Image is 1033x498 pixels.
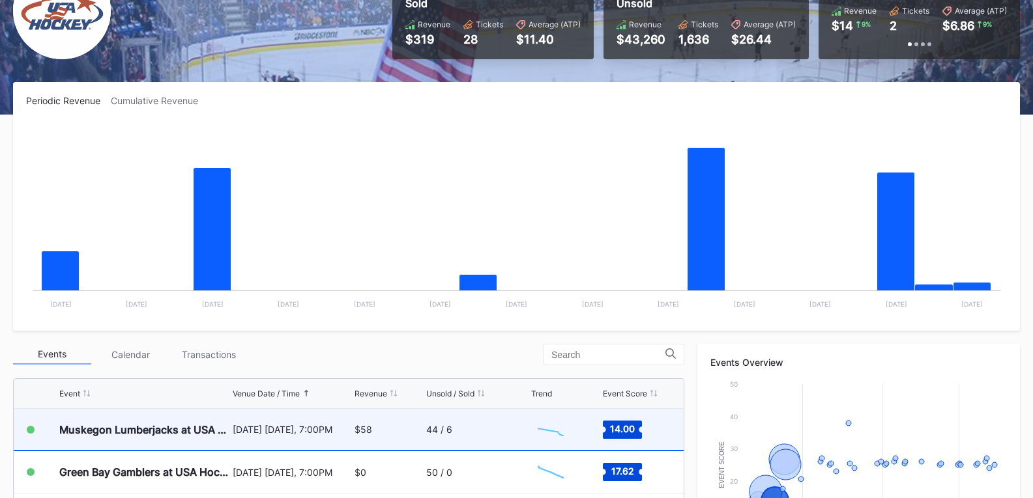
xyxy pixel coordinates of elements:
div: [DATE] [DATE], 7:00PM [233,467,352,478]
div: Revenue [355,389,387,398]
text: [DATE] [278,300,299,308]
div: Transactions [169,344,248,365]
div: Cumulative Revenue [111,95,209,106]
div: Green Bay Gamblers at USA Hockey Team U-17 [59,465,229,478]
text: [DATE] [354,300,375,308]
text: [DATE] [961,300,983,308]
text: Event Score [718,441,725,488]
text: [DATE] [506,300,527,308]
div: Muskegon Lumberjacks at USA Hockey Team U-17 [59,423,229,436]
div: $319 [405,33,450,46]
div: 28 [463,33,503,46]
div: $11.40 [516,33,581,46]
div: 1,636 [678,33,718,46]
div: $0 [355,467,366,478]
div: Revenue [418,20,450,29]
div: $14 [832,19,853,33]
div: 50 / 0 [426,467,452,478]
div: $26.44 [731,33,796,46]
div: Average (ATP) [529,20,581,29]
div: Revenue [629,20,662,29]
div: 9 % [860,19,872,29]
svg: Chart title [531,456,570,488]
div: [DATE] [DATE], 7:00PM [233,424,352,435]
text: [DATE] [658,300,679,308]
text: [DATE] [202,300,224,308]
svg: Chart title [531,413,570,446]
div: Average (ATP) [955,6,1007,16]
div: Events Overview [710,357,1007,368]
text: [DATE] [886,300,907,308]
div: $58 [355,424,372,435]
div: Event [59,389,80,398]
text: 40 [730,413,738,421]
div: Unsold / Sold [426,389,474,398]
div: Tickets [476,20,503,29]
text: [DATE] [126,300,147,308]
text: 17.62 [611,465,633,477]
text: [DATE] [734,300,755,308]
div: Trend [531,389,552,398]
div: Venue Date / Time [233,389,300,398]
text: [DATE] [429,300,451,308]
div: Periodic Revenue [26,95,111,106]
div: $6.86 [942,19,974,33]
input: Search [551,350,665,360]
text: 20 [730,477,738,485]
div: Events [13,344,91,365]
div: 2 [890,19,897,33]
div: Revenue [844,6,877,16]
text: [DATE] [809,300,831,308]
div: Calendar [91,344,169,365]
text: [DATE] [582,300,604,308]
div: Tickets [691,20,718,29]
text: [DATE] [50,300,72,308]
div: 44 / 6 [426,424,452,435]
text: 14.00 [610,422,635,434]
svg: Chart title [26,122,1007,318]
div: Event Score [603,389,647,398]
text: 30 [730,445,738,452]
div: Average (ATP) [744,20,796,29]
div: Tickets [902,6,929,16]
text: 50 [730,380,738,388]
div: $43,260 [617,33,665,46]
div: 9 % [982,19,993,29]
